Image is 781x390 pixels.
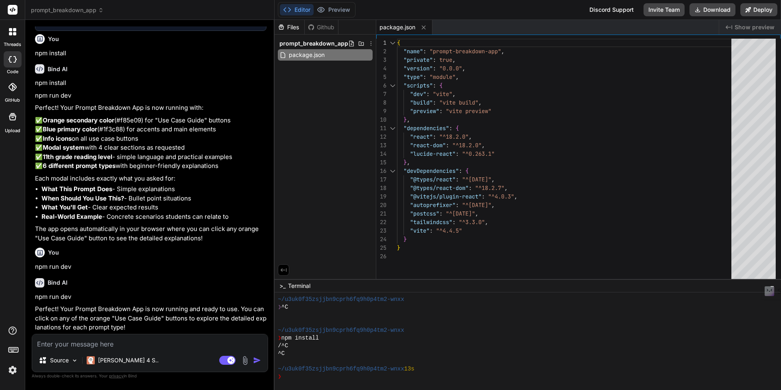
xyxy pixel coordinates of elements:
[376,56,386,64] div: 3
[482,193,485,200] span: :
[501,48,504,55] span: ,
[433,82,436,89] span: :
[410,210,439,217] span: "postcss"
[410,193,482,200] span: "@vitejs/plugin-react"
[404,48,423,55] span: "name"
[439,210,443,217] span: :
[433,99,436,106] span: :
[4,41,21,48] label: threads
[376,244,386,252] div: 25
[376,47,386,56] div: 2
[376,124,386,133] div: 11
[35,224,266,243] p: The app opens automatically in your browser where you can click any orange "Use Case Guide" butto...
[288,50,325,60] span: package.json
[376,133,386,141] div: 12
[491,201,495,209] span: ,
[433,56,436,63] span: :
[109,373,124,378] span: privacy
[35,305,266,332] p: Perfect! Your Prompt Breakdown App is now running and ready to use. You can click on any of the o...
[404,82,433,89] span: "scripts"
[278,373,281,381] span: ❯
[314,4,353,15] button: Preview
[456,150,459,157] span: :
[459,167,462,174] span: :
[423,48,426,55] span: :
[514,193,517,200] span: ,
[35,262,266,272] p: npm run dev
[87,356,95,364] img: Claude 4 Sonnet
[433,65,436,72] span: :
[410,227,430,234] span: "vite"
[407,159,410,166] span: ,
[35,116,266,171] p: ✅ (#f85e09) for "Use Case Guide" buttons ✅ (#1f3c88) for accents and main elements ✅ on all use c...
[278,342,288,350] span: /^C
[6,363,20,377] img: settings
[410,90,426,98] span: "dev"
[41,194,266,203] li: - Bullet point situations
[404,365,414,373] span: 13s
[376,73,386,81] div: 5
[5,97,20,104] label: GitHub
[462,150,495,157] span: "^0.263.1"
[446,142,449,149] span: :
[376,107,386,115] div: 9
[740,3,777,16] button: Deploy
[376,209,386,218] div: 21
[376,150,386,158] div: 14
[376,64,386,73] div: 4
[735,23,774,31] span: Show preview
[433,133,436,140] span: :
[7,68,18,75] label: code
[397,244,400,251] span: }
[376,167,386,175] div: 16
[278,327,404,334] span: ~/u3uk0f35zsjjbn9cprh6fq9h0p4tm2-wnxx
[240,356,250,365] img: attachment
[278,365,404,373] span: ~/u3uk0f35zsjjbn9cprh6fq9h0p4tm2-wnxx
[404,116,407,123] span: }
[456,124,459,132] span: {
[407,116,410,123] span: ,
[41,194,124,202] strong: When Should You Use This?
[449,124,452,132] span: :
[376,235,386,244] div: 24
[376,227,386,235] div: 23
[43,162,116,170] strong: 6 different prompt types
[376,252,386,261] div: 26
[43,135,72,142] strong: Info icons
[376,201,386,209] div: 20
[423,73,426,81] span: :
[41,213,102,220] strong: Real-World Example
[41,185,112,193] strong: What This Prompt Does
[465,167,469,174] span: {
[376,98,386,107] div: 8
[462,201,491,209] span: "^[DATE]"
[387,167,398,175] div: Click to collapse the range.
[41,212,266,222] li: - Concrete scenarios students can relate to
[452,56,456,63] span: ,
[456,176,459,183] span: :
[35,103,266,113] p: Perfect! Your Prompt Breakdown App is now running with:
[278,296,404,303] span: ~/u3uk0f35zsjjbn9cprh6fq9h0p4tm2-wnxx
[380,23,415,31] span: package.json
[439,107,443,115] span: :
[452,142,482,149] span: "^18.2.0"
[433,90,452,98] span: "vite"
[35,174,266,183] p: Each modal includes exactly what you asked for:
[280,4,314,15] button: Editor
[404,65,433,72] span: "version"
[387,39,398,47] div: Click to collapse the range.
[410,176,456,183] span: "@types/react"
[404,56,433,63] span: "private"
[504,184,508,192] span: ,
[253,356,261,364] img: icon
[426,90,430,98] span: :
[689,3,735,16] button: Download
[404,159,407,166] span: }
[456,73,459,81] span: ,
[439,56,452,63] span: true
[41,203,88,211] strong: What You'll Get
[456,201,459,209] span: :
[281,303,288,311] span: ^C
[439,99,478,106] span: "vite build"
[430,73,456,81] span: "module"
